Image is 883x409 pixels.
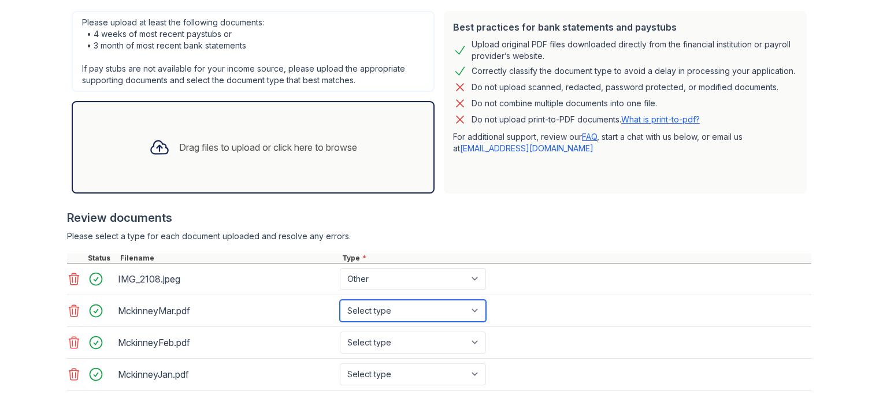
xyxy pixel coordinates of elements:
[460,143,593,153] a: [EMAIL_ADDRESS][DOMAIN_NAME]
[472,39,797,62] div: Upload original PDF files downloaded directly from the financial institution or payroll provider’...
[118,365,335,384] div: MckinneyJan.pdf
[472,80,778,94] div: Do not upload scanned, redacted, password protected, or modified documents.
[472,96,657,110] div: Do not combine multiple documents into one file.
[118,254,340,263] div: Filename
[118,333,335,352] div: MckinneyFeb.pdf
[453,20,797,34] div: Best practices for bank statements and paystubs
[67,210,811,226] div: Review documents
[472,114,700,125] p: Do not upload print-to-PDF documents.
[179,140,357,154] div: Drag files to upload or click here to browse
[118,270,335,288] div: IMG_2108.jpeg
[86,254,118,263] div: Status
[453,131,797,154] p: For additional support, review our , start a chat with us below, or email us at
[118,302,335,320] div: MckinneyMar.pdf
[67,230,811,242] div: Please select a type for each document uploaded and resolve any errors.
[621,114,700,124] a: What is print-to-pdf?
[472,64,795,78] div: Correctly classify the document type to avoid a delay in processing your application.
[582,132,597,142] a: FAQ
[72,11,435,92] div: Please upload at least the following documents: • 4 weeks of most recent paystubs or • 3 month of...
[340,254,811,263] div: Type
